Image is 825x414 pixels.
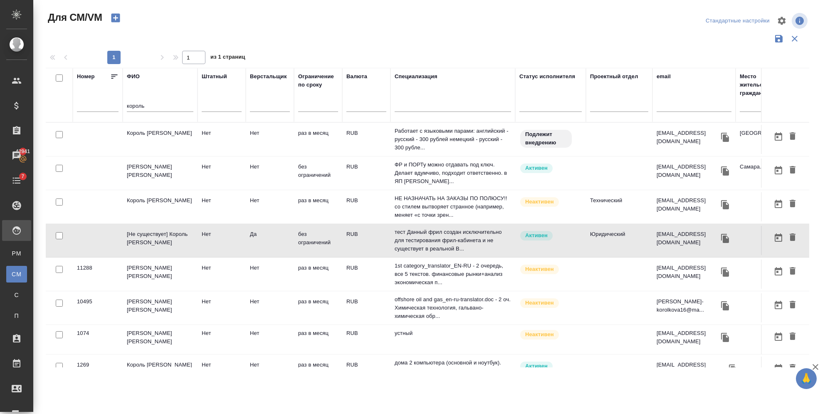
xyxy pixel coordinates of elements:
td: RUB [342,159,390,188]
button: Открыть календарь загрузки [771,129,785,144]
td: Король [PERSON_NAME] [123,125,198,154]
td: Нет [246,325,294,354]
p: Работает с языковыми парами: английский - русский - 300 рублей немецкий - русский - 300 рубле... [395,127,511,152]
a: PM [6,245,27,262]
td: Нет [246,159,294,188]
td: без ограничений [294,226,342,255]
button: Удалить [785,329,800,345]
td: [PERSON_NAME] [PERSON_NAME] [123,293,198,322]
button: Открыть календарь загрузки [771,297,785,313]
p: ФР и ПОРТу можно отдавать под ключ. Делает вдумчиво, подходит ответственно. в ЯП [PERSON_NAME]... [395,161,511,186]
p: Неактивен [525,330,554,339]
button: Открыть календарь загрузки [771,196,785,212]
td: RUB [342,226,390,255]
td: RUB [342,192,390,221]
button: Открыть календарь загрузки [771,230,785,245]
div: Статус исполнителя [519,72,575,81]
td: 10495 [73,293,123,322]
p: НЕ НАЗНАЧАТЬ НА ЗАКАЗЫ ПО ПОЛЮСУ!! со стилем вытворяет странное (например, меняет «с точки зрен... [395,194,511,219]
td: Король [PERSON_NAME] [123,357,198,386]
a: С [6,287,27,303]
div: Рядовой исполнитель: назначай с учетом рейтинга [519,361,582,372]
span: CM [10,270,23,278]
td: Король [PERSON_NAME] [123,192,198,221]
div: Верстальщик [250,72,287,81]
td: [Не существует] Король [PERSON_NAME] [123,226,198,255]
td: Нет [198,357,246,386]
span: П [10,312,23,320]
span: Настроить таблицу [772,11,792,31]
td: раз в месяц [294,325,342,354]
button: Скопировать [719,131,731,144]
td: Самара. Российское. [736,159,810,188]
td: раз в месяц [294,293,342,322]
div: Наши пути разошлись: исполнитель с нами не работает [519,196,582,208]
button: Удалить [785,163,800,178]
td: Нет [198,226,246,255]
div: Место жительства(Город), гражданство [740,72,806,97]
td: RUB [342,325,390,354]
p: 1st category_translator_EN-RU - 2 очередь, все 5 текстов. финансовые рынки+анализ экономическая п... [395,262,511,287]
p: Неактивен [525,265,554,273]
p: Подлежит внедрению [525,130,567,147]
span: С [10,291,23,299]
span: Посмотреть информацию [792,13,809,29]
span: 42941 [11,147,35,156]
td: Нет [246,125,294,154]
div: Свежая кровь: на первые 3 заказа по тематике ставь редактора и фиксируй оценки [519,129,582,149]
a: CM [6,266,27,283]
a: 42941 [2,145,31,166]
button: Создать [106,11,126,25]
td: [GEOGRAPHIC_DATA] [736,125,810,154]
td: раз в месяц [294,260,342,289]
button: Открыть календарь загрузки [771,329,785,345]
div: Валюта [346,72,367,81]
td: RUB [342,293,390,322]
p: Неактивен [525,198,554,206]
p: [EMAIL_ADDRESS][DOMAIN_NAME],kopklr@... [657,361,727,377]
td: Нет [198,159,246,188]
td: RUB [342,260,390,289]
button: Удалить [785,264,800,279]
p: [EMAIL_ADDRESS][DOMAIN_NAME] [657,163,719,179]
td: раз в месяц [294,125,342,154]
button: Удалить [785,129,800,144]
p: [EMAIL_ADDRESS][DOMAIN_NAME] [657,129,719,146]
div: Рядовой исполнитель: назначай с учетом рейтинга [519,230,582,241]
div: ФИО [127,72,140,81]
button: Скопировать [719,165,731,177]
div: Наши пути разошлись: исполнитель с нами не работает [519,264,582,275]
td: Нет [198,260,246,289]
span: Для СМ/VM [46,11,102,24]
p: тест Данный фрил создан исключительно для тестирования фрил-кабинета и не существует в реальной В... [395,228,511,253]
td: Нет [198,293,246,322]
td: Нет [246,293,294,322]
span: из 1 страниц [210,52,245,64]
td: 1269 [73,357,123,386]
div: Наши пути разошлись: исполнитель с нами не работает [519,329,582,340]
p: [EMAIL_ADDRESS][DOMAIN_NAME] [657,329,719,346]
button: Удалить [785,230,800,245]
td: раз в месяц [294,192,342,221]
button: Удалить [785,361,800,376]
div: Наши пути разошлись: исполнитель с нами не работает [519,297,582,309]
p: [EMAIL_ADDRESS][DOMAIN_NAME] [657,264,719,280]
td: Нет [246,357,294,386]
div: Номер [77,72,95,81]
p: Неактивен [525,299,554,307]
button: Удалить [785,196,800,212]
td: без ограничений [294,159,342,188]
a: 7 [2,170,31,191]
div: email [657,72,671,81]
div: Штатный [202,72,227,81]
p: дома 2 компьютера (основной и ноутбук). Ноутбук беру для переводов, когда еду в отпуск. Так что в... [395,359,511,384]
td: Юридический [586,226,652,255]
button: Скопировать [719,198,731,211]
button: Открыть календарь загрузки [771,361,785,376]
td: Да [246,226,294,255]
td: [PERSON_NAME] [PERSON_NAME] [123,159,198,188]
td: раз в месяц [294,357,342,386]
button: Открыть календарь загрузки [771,264,785,279]
button: Сбросить фильтры [787,31,803,47]
td: Нет [246,192,294,221]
